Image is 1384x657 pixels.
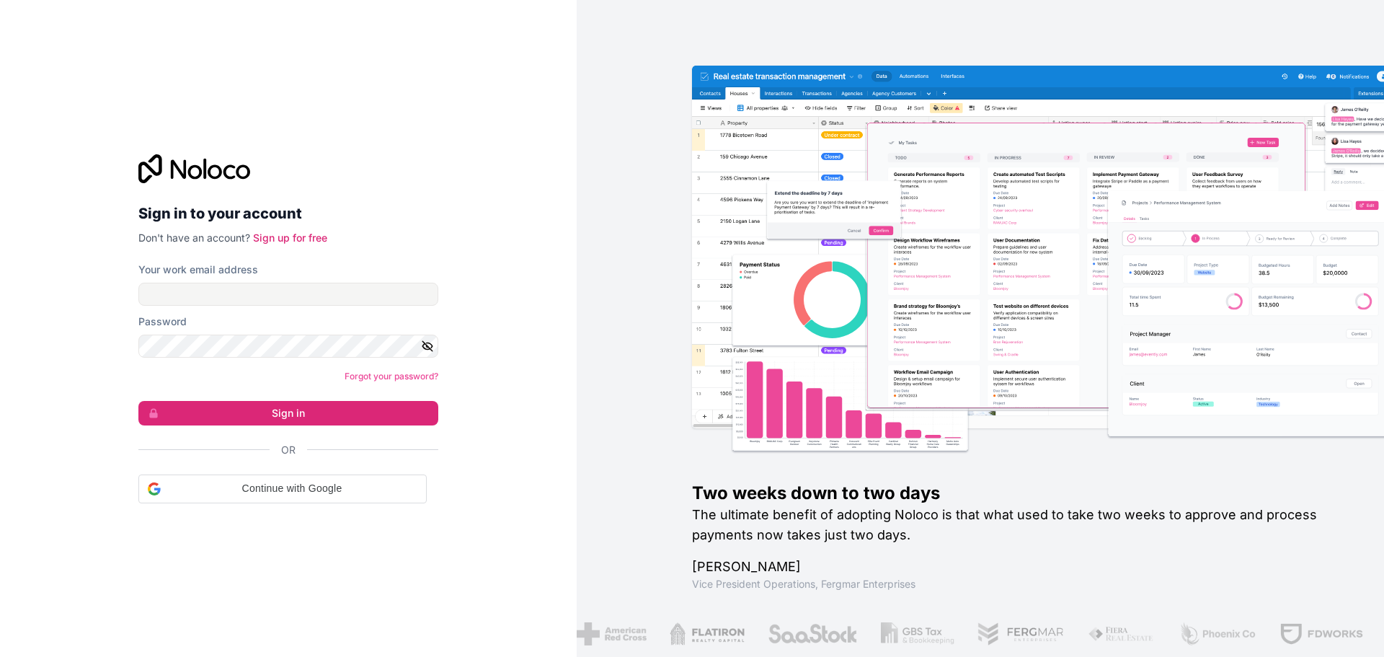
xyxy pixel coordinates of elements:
span: Don't have an account? [138,232,250,244]
a: Forgot your password? [345,371,438,382]
img: /assets/phoenix-BREaitsQ.png [1178,622,1256,645]
input: Password [138,335,438,358]
h2: Sign in to your account [138,200,438,226]
img: /assets/saastock-C6Zbiodz.png [767,622,858,645]
img: /assets/fergmar-CudnrXN5.png [977,622,1065,645]
label: Password [138,314,187,329]
h1: Vice President Operations , Fergmar Enterprises [692,577,1338,591]
a: Sign up for free [253,232,327,244]
span: Or [281,443,296,457]
img: /assets/fdworks-Bi04fVtw.png [1279,622,1363,645]
input: Email address [138,283,438,306]
img: /assets/flatiron-C8eUkumj.png [669,622,743,645]
h1: Two weeks down to two days [692,482,1338,505]
div: Continue with Google [138,475,427,503]
label: Your work email address [138,263,258,277]
h1: [PERSON_NAME] [692,557,1338,577]
img: /assets/american-red-cross-BAupjrZR.png [576,622,646,645]
img: /assets/fiera-fwj2N5v4.png [1088,622,1155,645]
button: Sign in [138,401,438,425]
h2: The ultimate benefit of adopting Noloco is that what used to take two weeks to approve and proces... [692,505,1338,545]
img: /assets/gbstax-C-GtDUiK.png [880,622,954,645]
span: Continue with Google [167,481,417,496]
